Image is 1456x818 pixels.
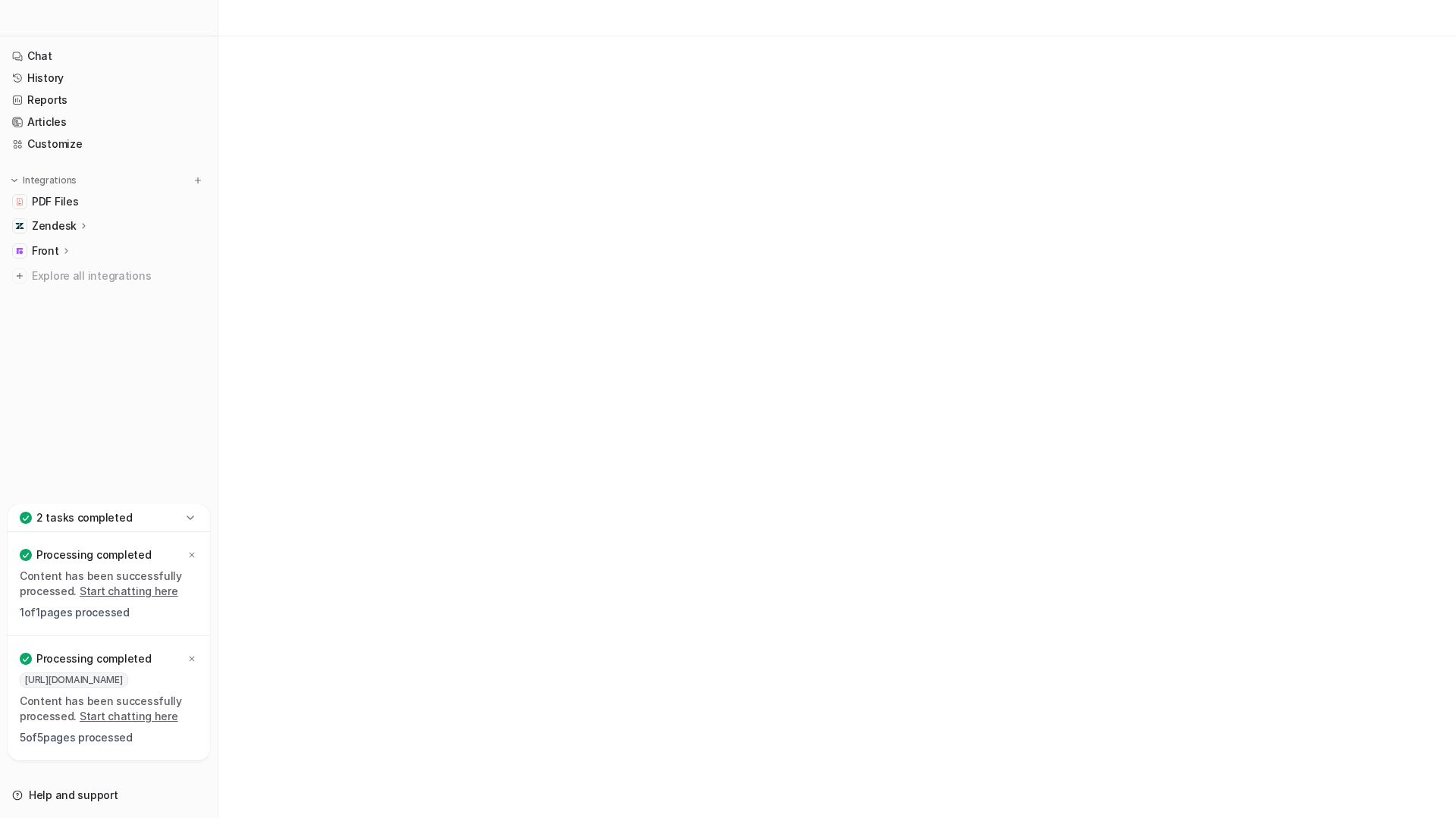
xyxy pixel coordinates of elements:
[6,191,212,212] a: PDF FilesPDF Files
[80,585,178,597] a: Start chatting here
[23,174,77,186] p: Integrations
[32,218,77,233] p: Zendesk
[80,710,178,722] a: Start chatting here
[36,547,151,563] p: Processing completed
[20,569,198,599] p: Content has been successfully processed.
[32,243,59,259] p: Front
[36,510,132,525] p: 2 tasks completed
[6,89,212,111] a: Reports
[6,173,81,188] button: Integrations
[6,133,212,155] a: Customize
[9,175,20,186] img: expand menu
[20,605,198,620] p: 1 of 1 pages processed
[193,175,203,186] img: menu_add.svg
[6,45,212,67] a: Chat
[15,221,24,230] img: Zendesk
[20,672,128,688] span: [URL][DOMAIN_NAME]
[15,246,24,255] img: Front
[15,197,24,206] img: PDF Files
[6,785,212,806] a: Help and support
[12,268,27,284] img: explore all integrations
[6,111,212,133] a: Articles
[6,265,212,287] a: Explore all integrations
[32,194,78,209] span: PDF Files
[20,694,198,724] p: Content has been successfully processed.
[36,651,151,666] p: Processing completed
[6,67,212,89] a: History
[20,730,198,745] p: 5 of 5 pages processed
[32,264,206,288] span: Explore all integrations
